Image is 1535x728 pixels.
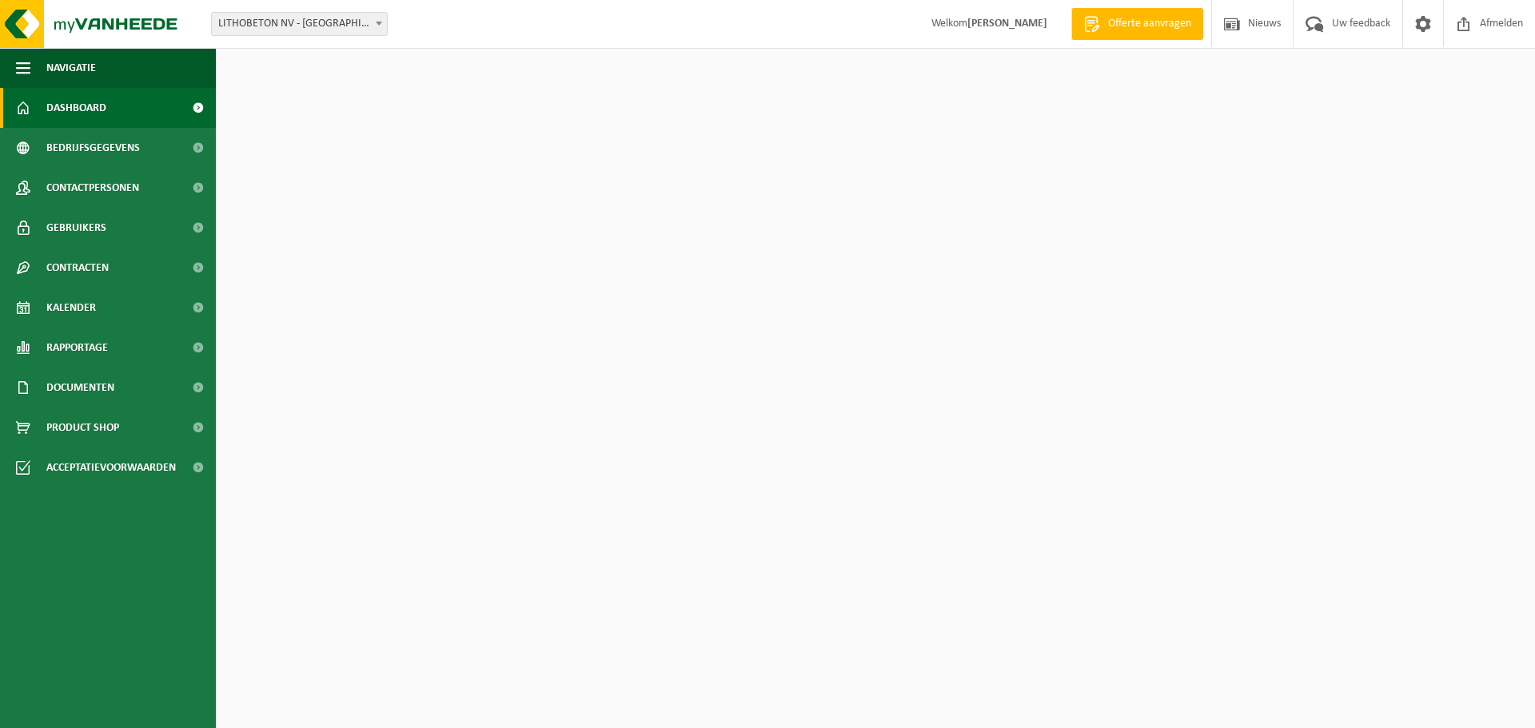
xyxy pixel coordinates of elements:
span: Rapportage [46,328,108,368]
span: Bedrijfsgegevens [46,128,140,168]
a: Offerte aanvragen [1071,8,1203,40]
span: Dashboard [46,88,106,128]
span: Product Shop [46,408,119,448]
span: Offerte aanvragen [1104,16,1195,32]
span: LITHOBETON NV - SNAASKERKE [211,12,388,36]
span: Contracten [46,248,109,288]
span: Contactpersonen [46,168,139,208]
span: Gebruikers [46,208,106,248]
span: Kalender [46,288,96,328]
span: LITHOBETON NV - SNAASKERKE [212,13,387,35]
span: Navigatie [46,48,96,88]
span: Acceptatievoorwaarden [46,448,176,487]
span: Documenten [46,368,114,408]
strong: [PERSON_NAME] [967,18,1047,30]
